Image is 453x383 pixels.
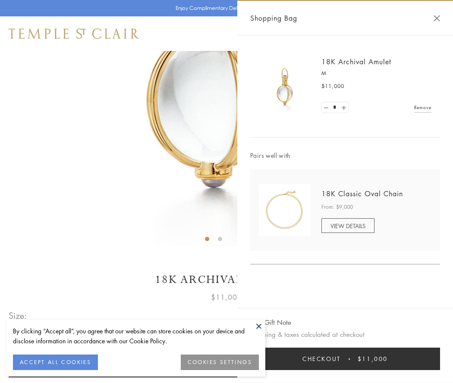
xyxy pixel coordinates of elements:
[259,184,311,236] img: N88865-OV18
[250,348,440,370] button: Checkout $11,000
[339,102,348,113] a: Set quantity to 2
[322,102,330,113] a: Set quantity to 0
[330,222,365,230] span: VIEW DETAILS
[321,57,391,66] a: 18K Archival Amulet
[13,355,98,370] button: ACCEPT ALL COOKIES
[211,292,242,303] span: $11,000
[250,151,440,160] span: Pairs well with
[250,13,297,24] span: Shopping Bag
[259,60,311,112] img: 18K Archival Amulet
[9,308,28,323] span: Size:
[9,28,139,39] img: Temple St. Clair
[302,354,341,364] span: Checkout
[321,218,374,233] a: VIEW DETAILS
[434,15,440,22] button: Close Shopping Bag
[321,203,353,211] span: From: $9,000
[250,317,291,328] button: Add Gift Note
[321,82,344,91] span: $11,000
[358,354,388,364] span: $11,000
[13,326,259,346] div: By clicking “Accept all”, you agree that our website can store cookies on your device and disclos...
[321,189,403,198] a: 18K Classic Oval Chain
[414,103,431,112] a: Remove
[321,69,431,78] p: M
[9,272,444,287] h1: 18K Archival Amulet
[181,355,259,370] button: COOKIES SETTINGS
[250,329,440,340] p: Shipping & taxes calculated at checkout
[176,4,274,13] p: Enjoy Complimentary Delivery & Returns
